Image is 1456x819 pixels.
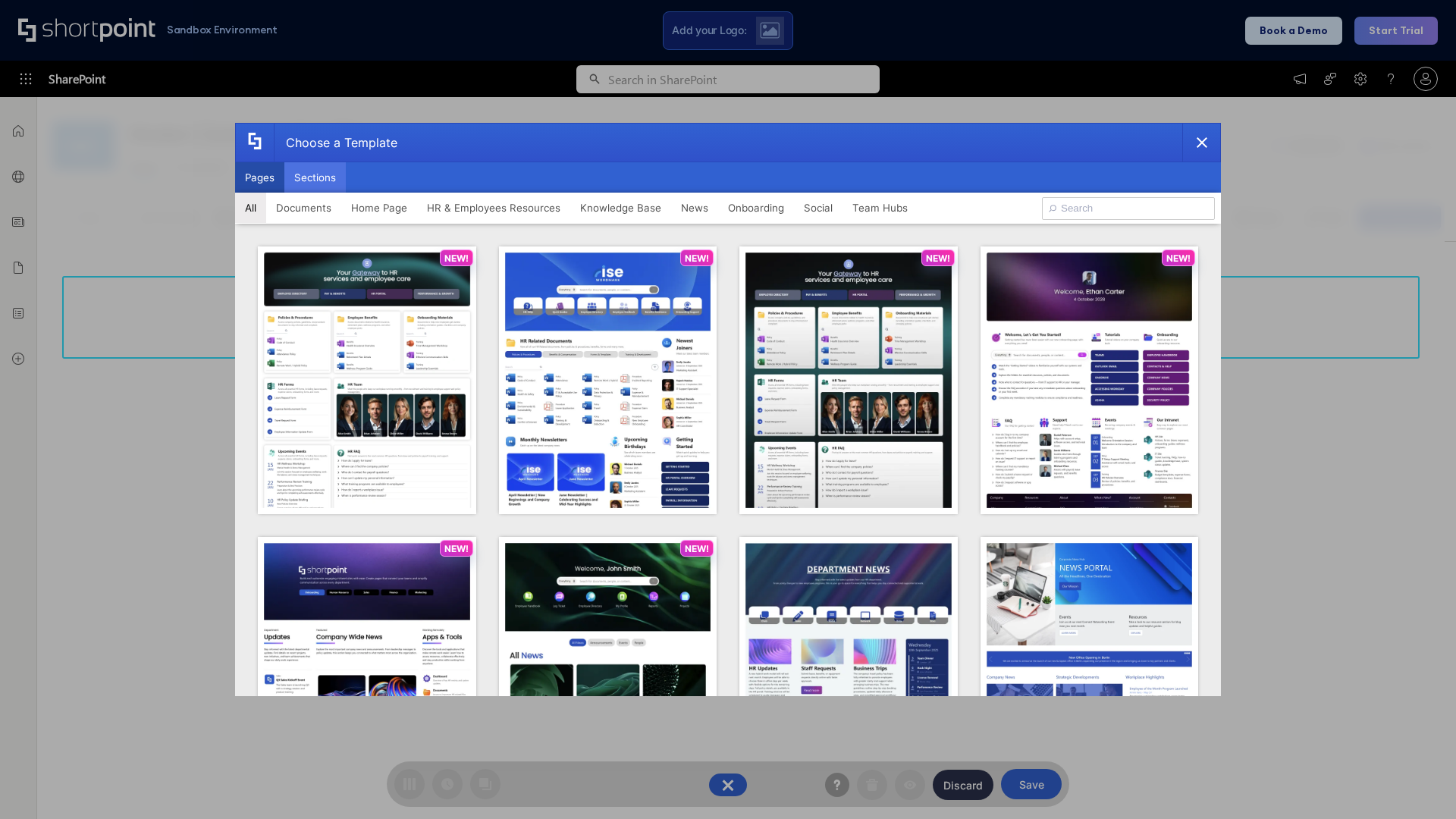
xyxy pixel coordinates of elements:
button: All [235,193,266,223]
button: Sections [284,162,346,193]
button: Onboarding [718,193,794,223]
button: Pages [235,162,284,193]
button: Home Page [341,193,417,223]
button: HR & Employees Resources [417,193,570,223]
div: template selector [235,123,1221,696]
button: Knowledge Base [570,193,671,223]
p: NEW! [1166,253,1191,264]
p: NEW! [685,543,709,554]
button: Team Hubs [843,193,918,223]
p: NEW! [926,253,950,264]
p: NEW! [444,253,469,264]
button: Social [794,193,843,223]
div: Choose a Template [274,124,397,162]
p: NEW! [685,253,709,264]
p: NEW! [444,543,469,554]
button: News [671,193,718,223]
input: Search [1042,197,1215,220]
iframe: Chat Widget [1183,643,1456,819]
button: Documents [266,193,341,223]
